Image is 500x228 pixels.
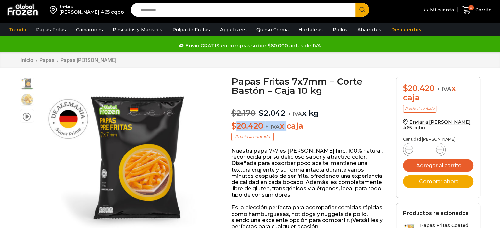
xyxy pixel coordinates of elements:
nav: Breadcrumb [20,57,117,63]
button: Agregar al carrito [403,159,473,172]
span: 0 [468,5,474,10]
span: + IVA [265,123,280,130]
p: Cantidad [PERSON_NAME] [403,137,473,142]
a: 0 Carrito [461,2,493,18]
a: Inicio [20,57,34,63]
input: Product quantity [418,145,431,154]
span: Carrito [474,7,492,13]
div: Enviar a [60,4,124,9]
span: $ [231,121,236,131]
h2: Productos relacionados [403,210,469,216]
a: Papas [PERSON_NAME] [60,57,117,63]
span: $ [231,108,236,118]
p: Precio al contado [231,133,274,141]
img: address-field-icon.svg [50,4,60,15]
div: [PERSON_NAME] 465 cqbo [60,9,124,15]
span: $ [403,83,408,93]
p: Nuestra papa 7×7 es [PERSON_NAME] fino, 100% natural, reconocida por su delicioso sabor y atracti... [231,148,386,198]
span: Mi cuenta [428,7,454,13]
span: + IVA [288,111,302,117]
bdi: 20.420 [403,83,435,93]
a: Pulpa de Frutas [169,23,213,36]
a: Hortalizas [295,23,326,36]
p: x caja [231,121,386,131]
p: x kg [231,102,386,118]
span: 7×7 [20,77,34,90]
a: Tienda [6,23,30,36]
a: Papas [39,57,55,63]
bdi: 2.170 [231,108,256,118]
a: Papas Fritas [33,23,69,36]
span: 7×7 [20,93,34,106]
a: Descuentos [388,23,425,36]
a: Camarones [73,23,106,36]
a: Enviar a [PERSON_NAME] 465 cqbo [403,119,471,131]
a: Queso Crema [253,23,292,36]
a: Pollos [329,23,351,36]
bdi: 20.420 [231,121,263,131]
button: Search button [355,3,369,17]
a: Pescados y Mariscos [109,23,166,36]
button: Comprar ahora [403,175,473,188]
a: Abarrotes [354,23,385,36]
a: Appetizers [217,23,250,36]
span: + IVA [437,86,451,92]
span: $ [259,108,264,118]
div: x caja [403,84,473,103]
bdi: 2.042 [259,108,285,118]
a: Mi cuenta [422,3,454,16]
h1: Papas Fritas 7x7mm – Corte Bastón – Caja 10 kg [231,77,386,95]
p: Precio al contado [403,105,436,113]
